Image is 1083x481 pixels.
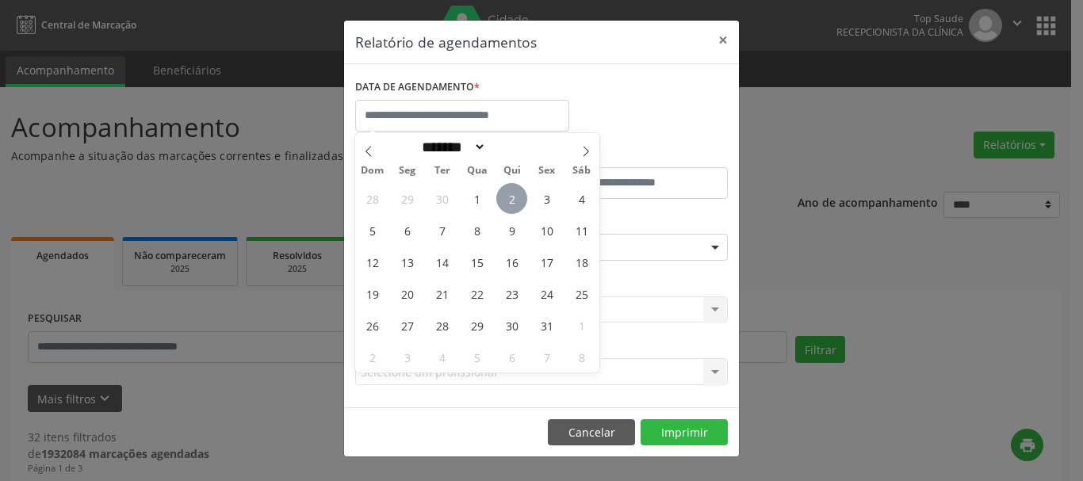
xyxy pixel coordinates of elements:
span: Outubro 2, 2025 [496,183,527,214]
span: Outubro 22, 2025 [461,278,492,309]
span: Novembro 8, 2025 [566,342,597,372]
span: Ter [425,166,460,176]
span: Outubro 26, 2025 [357,310,388,341]
span: Novembro 6, 2025 [496,342,527,372]
span: Outubro 1, 2025 [461,183,492,214]
span: Setembro 28, 2025 [357,183,388,214]
span: Setembro 30, 2025 [427,183,457,214]
button: Cancelar [548,419,635,446]
span: Sáb [564,166,599,176]
span: Outubro 7, 2025 [427,215,457,246]
span: Outubro 10, 2025 [531,215,562,246]
button: Imprimir [641,419,728,446]
button: Close [707,21,739,59]
span: Outubro 19, 2025 [357,278,388,309]
span: Outubro 23, 2025 [496,278,527,309]
span: Outubro 16, 2025 [496,246,527,277]
span: Outubro 3, 2025 [531,183,562,214]
span: Novembro 4, 2025 [427,342,457,372]
span: Outubro 8, 2025 [461,215,492,246]
span: Outubro 31, 2025 [531,310,562,341]
span: Dom [355,166,390,176]
span: Outubro 14, 2025 [427,246,457,277]
span: Outubro 11, 2025 [566,215,597,246]
span: Outubro 12, 2025 [357,246,388,277]
input: Year [486,139,538,155]
span: Outubro 25, 2025 [566,278,597,309]
span: Outubro 17, 2025 [531,246,562,277]
span: Outubro 28, 2025 [427,310,457,341]
span: Novembro 3, 2025 [392,342,423,372]
span: Outubro 21, 2025 [427,278,457,309]
span: Outubro 18, 2025 [566,246,597,277]
span: Outubro 24, 2025 [531,278,562,309]
span: Seg [390,166,425,176]
span: Outubro 6, 2025 [392,215,423,246]
span: Novembro 5, 2025 [461,342,492,372]
span: Novembro 2, 2025 [357,342,388,372]
span: Outubro 27, 2025 [392,310,423,341]
span: Outubro 9, 2025 [496,215,527,246]
span: Qui [495,166,530,176]
span: Outubro 20, 2025 [392,278,423,309]
select: Month [416,139,486,155]
span: Outubro 15, 2025 [461,246,492,277]
h5: Relatório de agendamentos [355,32,537,52]
label: ATÉ [545,143,728,167]
span: Outubro 30, 2025 [496,310,527,341]
span: Outubro 4, 2025 [566,183,597,214]
span: Novembro 1, 2025 [566,310,597,341]
span: Outubro 13, 2025 [392,246,423,277]
span: Sex [530,166,564,176]
span: Novembro 7, 2025 [531,342,562,372]
span: Outubro 29, 2025 [461,310,492,341]
span: Setembro 29, 2025 [392,183,423,214]
label: DATA DE AGENDAMENTO [355,75,480,100]
span: Qua [460,166,495,176]
span: Outubro 5, 2025 [357,215,388,246]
